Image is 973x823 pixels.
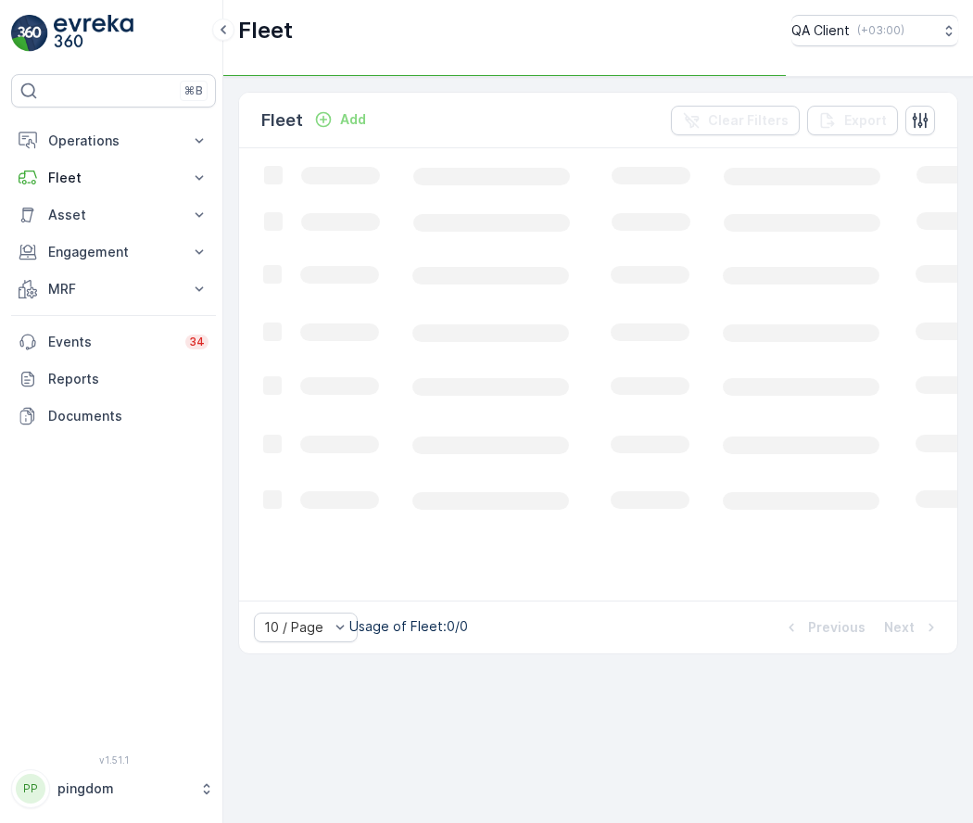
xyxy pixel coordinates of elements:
[48,407,208,425] p: Documents
[238,16,293,45] p: Fleet
[844,111,887,130] p: Export
[11,361,216,398] a: Reports
[48,333,174,351] p: Events
[11,754,216,766] span: v 1.51.1
[808,618,866,637] p: Previous
[48,169,179,187] p: Fleet
[48,370,208,388] p: Reports
[11,159,216,196] button: Fleet
[708,111,789,130] p: Clear Filters
[11,769,216,808] button: PPpingdom
[11,15,48,52] img: logo
[11,122,216,159] button: Operations
[340,110,366,129] p: Add
[261,108,303,133] p: Fleet
[791,21,850,40] p: QA Client
[54,15,133,52] img: logo_light-DOdMpM7g.png
[48,132,179,150] p: Operations
[307,108,373,131] button: Add
[48,243,179,261] p: Engagement
[791,15,958,46] button: QA Client(+03:00)
[882,616,942,639] button: Next
[671,106,800,135] button: Clear Filters
[48,206,179,224] p: Asset
[11,398,216,435] a: Documents
[11,234,216,271] button: Engagement
[184,83,203,98] p: ⌘B
[780,616,867,639] button: Previous
[189,335,205,349] p: 34
[349,617,468,636] p: Usage of Fleet : 0/0
[11,196,216,234] button: Asset
[57,779,190,798] p: pingdom
[48,280,179,298] p: MRF
[11,271,216,308] button: MRF
[807,106,898,135] button: Export
[857,23,904,38] p: ( +03:00 )
[16,774,45,804] div: PP
[884,618,915,637] p: Next
[11,323,216,361] a: Events34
